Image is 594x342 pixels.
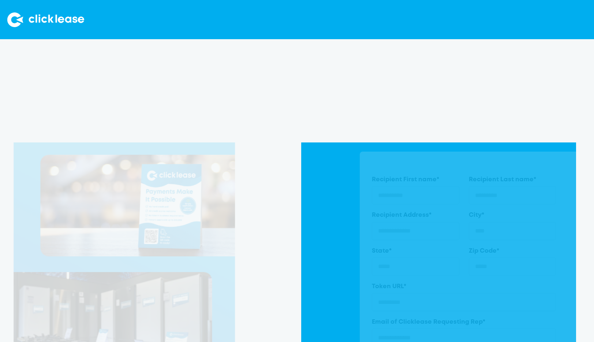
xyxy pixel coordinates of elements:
label: Recipient Address* [372,211,459,220]
label: Recipient Last name* [468,175,556,184]
label: Zip Code* [468,247,556,256]
label: Email of Clicklease Requesting Rep* [372,318,556,327]
label: Recipient First name* [372,175,459,184]
label: Token URL* [372,282,556,291]
img: Clicklease logo [7,12,84,27]
label: State* [372,247,459,256]
label: City* [468,211,556,220]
